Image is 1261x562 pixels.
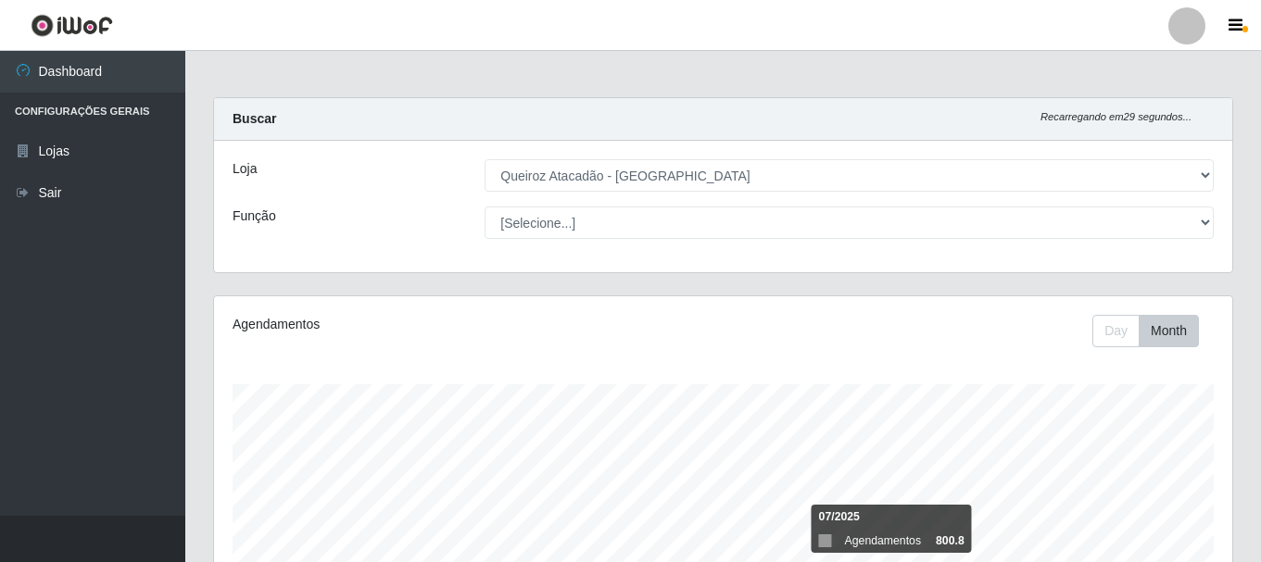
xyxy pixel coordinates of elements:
i: Recarregando em 29 segundos... [1040,111,1192,122]
div: First group [1092,315,1199,347]
button: Month [1139,315,1199,347]
img: CoreUI Logo [31,14,113,37]
div: Toolbar with button groups [1092,315,1214,347]
button: Day [1092,315,1140,347]
label: Loja [233,159,257,179]
strong: Buscar [233,111,276,126]
label: Função [233,206,276,226]
div: Agendamentos [233,315,625,334]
